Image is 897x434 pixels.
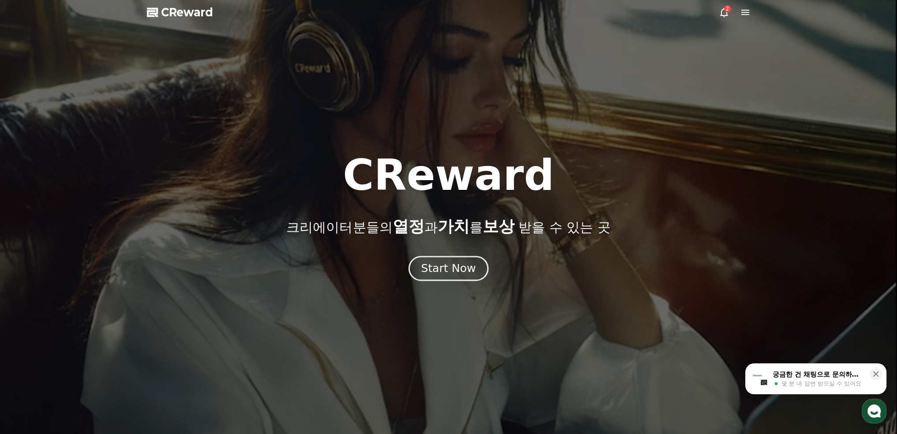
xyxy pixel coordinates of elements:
[3,280,58,302] a: 홈
[114,280,169,302] a: 설정
[719,7,729,18] a: 2
[482,217,514,235] span: 보상
[392,217,424,235] span: 열정
[724,5,731,12] div: 2
[58,280,114,302] a: 대화
[410,265,487,274] a: Start Now
[136,293,147,300] span: 설정
[421,261,476,276] div: Start Now
[28,293,33,300] span: 홈
[409,256,488,281] button: Start Now
[286,218,610,235] p: 크리에이터분들의 과 를 받을 수 있는 곳
[147,5,213,19] a: CReward
[343,154,554,196] h1: CReward
[81,294,91,301] span: 대화
[161,5,213,19] span: CReward
[437,217,469,235] span: 가치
